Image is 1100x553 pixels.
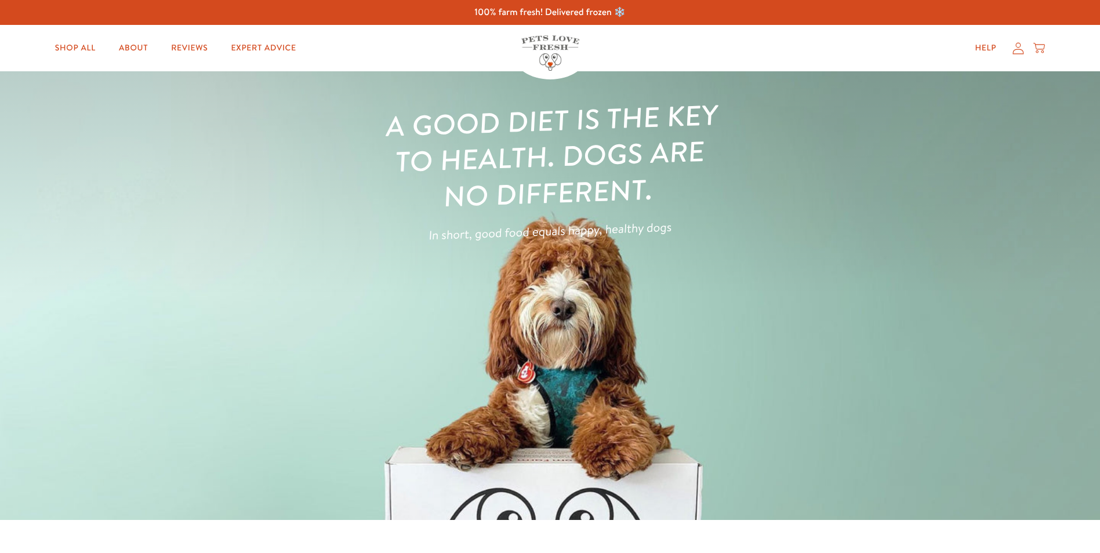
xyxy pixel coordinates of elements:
[521,35,579,71] img: Pets Love Fresh
[46,37,105,60] a: Shop All
[380,97,720,217] h1: A good diet is the key to health. Dogs are no different.
[162,37,217,60] a: Reviews
[965,37,1005,60] a: Help
[383,214,718,247] p: In short, good food equals happy, healthy dogs
[222,37,306,60] a: Expert Advice
[110,37,157,60] a: About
